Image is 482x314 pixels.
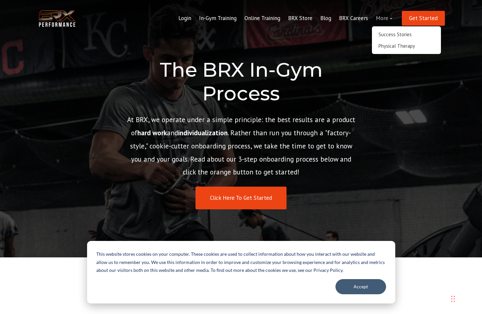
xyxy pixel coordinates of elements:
a: Online Training [241,11,284,26]
iframe: Chat Widget [389,243,482,314]
div: Navigation Menu [174,11,396,26]
button: Accept [335,279,386,294]
a: Get Started [402,11,445,26]
a: In-Gym Training [195,11,241,26]
div: Drag [451,289,455,309]
a: Login [174,11,195,26]
a: Click Here To Get Started [195,187,287,209]
a: Blog [316,11,335,26]
span: At BRX, we operate under a simple principle: the best results are a product of and . Rather than ... [127,115,355,177]
strong: individualization [178,128,228,137]
a: BRX Store [284,11,316,26]
a: More [372,11,396,26]
a: BRX Careers [335,11,372,26]
span: The BRX In-Gym Process [160,58,323,105]
a: Physical Therapy [375,40,438,52]
img: BRX Transparent Logo-2 [37,9,77,29]
strong: hard work [137,128,167,137]
a: Success Stories [375,29,438,40]
div: Cookie banner [87,241,395,303]
p: This website stores cookies on your computer. These cookies are used to collect information about... [96,250,386,275]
